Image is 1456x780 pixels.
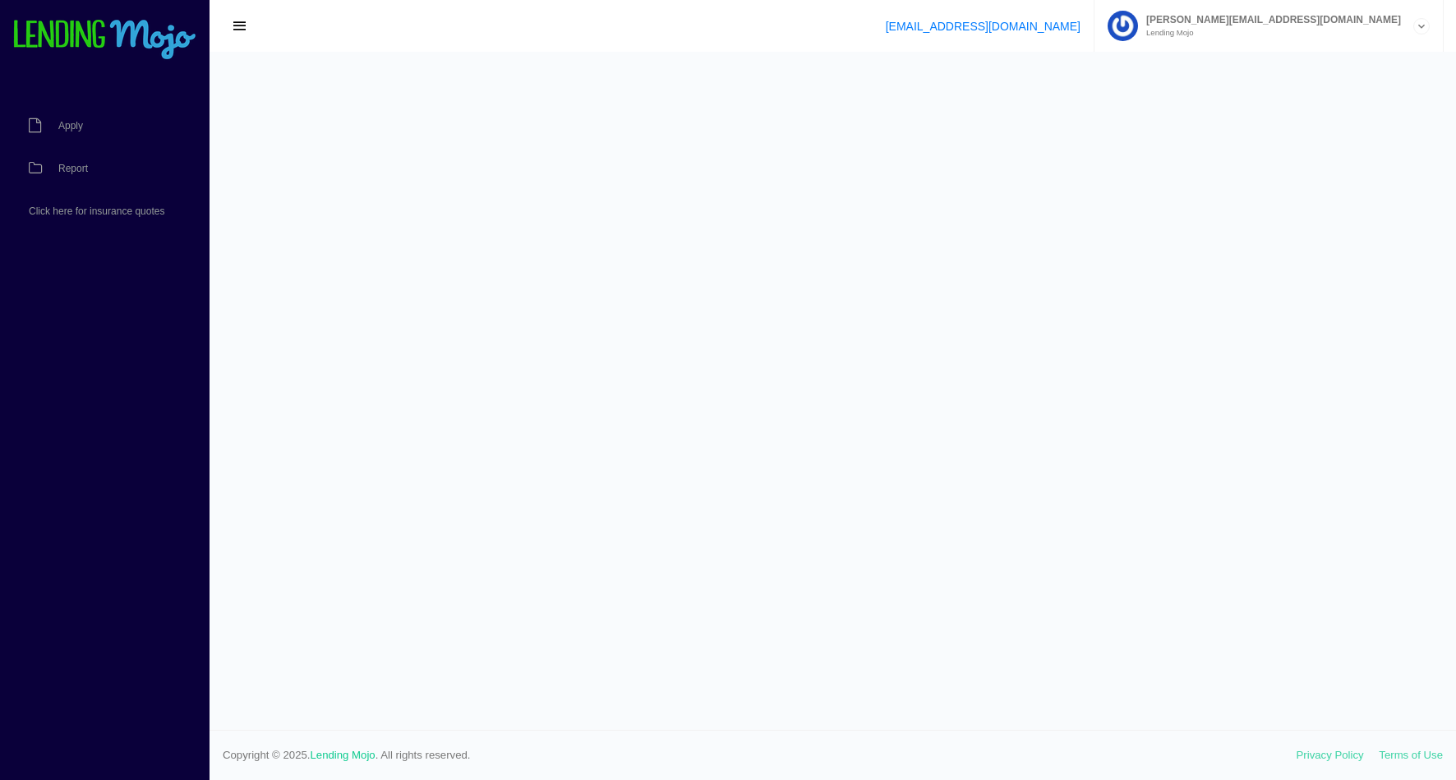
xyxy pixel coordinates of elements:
img: logo-small.png [12,20,197,61]
a: Lending Mojo [311,749,376,761]
a: Privacy Policy [1297,749,1364,761]
a: [EMAIL_ADDRESS][DOMAIN_NAME] [886,20,1080,33]
span: Copyright © 2025. . All rights reserved. [223,747,1297,764]
span: [PERSON_NAME][EMAIL_ADDRESS][DOMAIN_NAME] [1138,15,1401,25]
a: Terms of Use [1379,749,1443,761]
small: Lending Mojo [1138,29,1401,37]
span: Click here for insurance quotes [29,206,164,216]
img: Profile image [1108,11,1138,41]
span: Report [58,164,88,173]
span: Apply [58,121,83,131]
